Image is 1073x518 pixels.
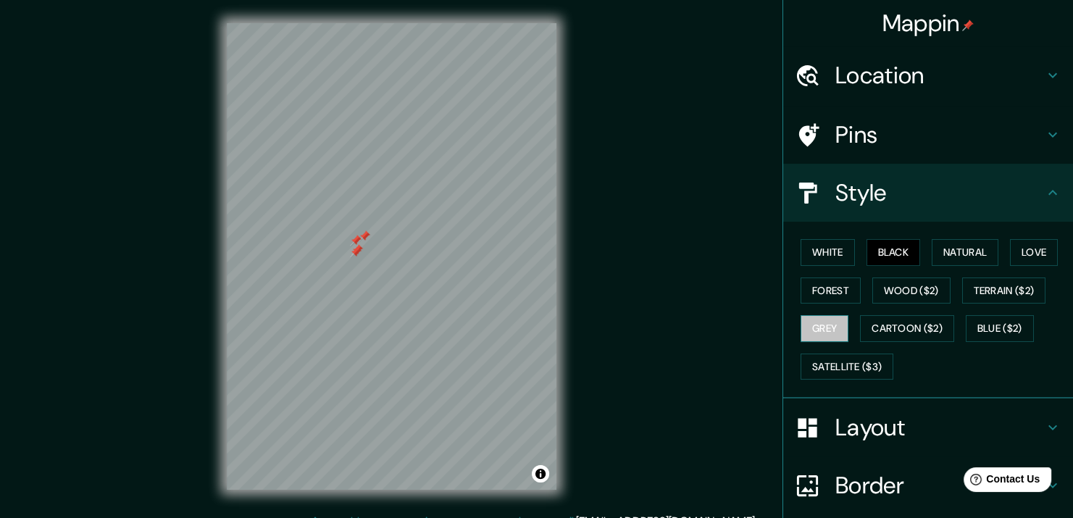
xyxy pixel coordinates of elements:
button: Natural [932,239,998,266]
button: White [801,239,855,266]
img: pin-icon.png [962,20,974,31]
h4: Location [835,61,1044,90]
button: Love [1010,239,1058,266]
canvas: Map [227,23,556,490]
div: Location [783,46,1073,104]
h4: Border [835,471,1044,500]
h4: Mappin [882,9,974,38]
button: Forest [801,277,861,304]
button: Terrain ($2) [962,277,1046,304]
div: Pins [783,106,1073,164]
div: Style [783,164,1073,222]
button: Cartoon ($2) [860,315,954,342]
h4: Style [835,178,1044,207]
div: Border [783,456,1073,514]
div: Layout [783,398,1073,456]
button: Toggle attribution [532,465,549,483]
h4: Layout [835,413,1044,442]
button: Blue ($2) [966,315,1034,342]
button: Black [867,239,921,266]
button: Satellite ($3) [801,354,893,380]
h4: Pins [835,120,1044,149]
button: Wood ($2) [872,277,951,304]
button: Grey [801,315,848,342]
iframe: Help widget launcher [944,461,1057,502]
